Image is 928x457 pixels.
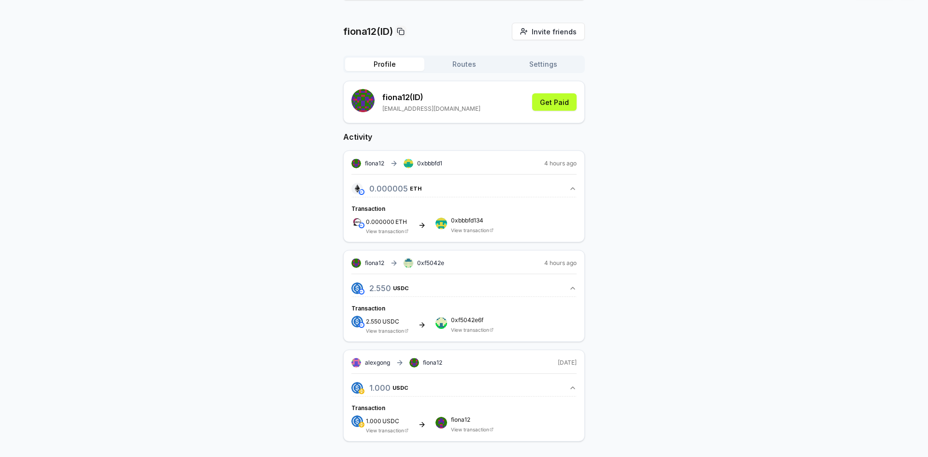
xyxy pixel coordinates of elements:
[359,388,364,394] img: logo.png
[359,289,364,295] img: base-network.png
[451,218,493,223] span: 0xbbbfd134
[351,305,385,312] span: Transaction
[366,228,404,234] a: View transaction
[451,427,489,432] a: View transaction
[423,359,442,367] span: fiona12
[382,319,399,324] span: USDC
[351,197,577,234] div: 0.000005ETH
[382,418,399,424] span: USDC
[343,131,585,143] h2: Activity
[359,322,364,328] img: base-network.png
[382,91,480,103] p: fiona12 (ID)
[351,396,577,433] div: 1.000USDC
[424,58,504,71] button: Routes
[365,359,390,367] span: alexgong
[382,105,480,113] p: [EMAIL_ADDRESS][DOMAIN_NAME]
[351,316,363,327] img: logo.png
[351,180,577,197] button: 0.000005ETH
[351,415,363,427] img: logo.png
[351,382,363,394] img: logo.png
[345,58,424,71] button: Profile
[351,183,363,194] img: logo.png
[451,317,493,323] span: 0xf5042e6f
[351,282,363,294] img: logo.png
[451,417,493,423] span: fiona12
[451,227,489,233] a: View transaction
[366,218,394,225] span: 0.000000
[365,259,384,267] span: fiona12
[351,205,385,212] span: Transaction
[351,296,577,334] div: 2.550USDC
[544,160,577,167] span: 4 hours ago
[366,428,404,433] a: View transaction
[366,318,381,325] span: 2.550
[417,259,444,266] span: 0xf5042e
[359,422,364,428] img: logo.png
[451,327,489,333] a: View transaction
[532,93,577,111] button: Get Paid
[366,417,381,425] span: 1.000
[365,160,384,167] span: fiona12
[558,359,577,367] span: [DATE]
[351,216,363,228] img: logo.png
[351,280,577,296] button: 2.550USDC
[544,259,577,267] span: 4 hours ago
[532,27,577,37] span: Invite friends
[359,222,364,228] img: base-network.png
[504,58,583,71] button: Settings
[359,189,364,195] img: base-network.png
[512,23,585,40] button: Invite friends
[417,160,442,167] span: 0xbbbfd1
[351,380,577,396] button: 1.000USDC
[395,219,407,225] span: ETH
[392,385,408,391] span: USDC
[343,25,393,38] p: fiona12(ID)
[351,404,385,412] span: Transaction
[366,328,404,334] a: View transaction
